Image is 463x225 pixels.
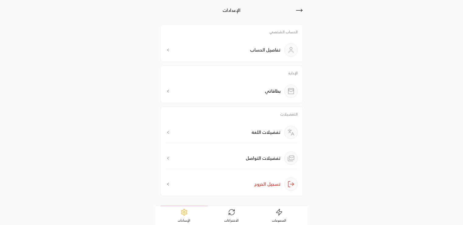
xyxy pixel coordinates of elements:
[250,47,281,53] p: تفاصيل الحساب
[265,88,281,94] p: بطاقاتي
[224,218,239,223] span: الاشتراكات
[223,7,240,13] h2: الإعدادات
[246,155,281,161] p: تفضيلات التواصل
[255,206,303,225] a: المدفوعات
[166,112,298,117] p: التفضيلات
[166,174,298,191] button: تسجيل الخروج
[272,218,286,223] span: المدفوعات
[251,129,281,135] p: تفضيلات اللغة
[166,71,298,76] p: الإدارة
[166,30,298,34] p: الحساب الشخصي
[254,181,281,187] p: تسجيل الخروج
[178,218,190,223] span: الإعدادات
[160,206,208,225] a: الإعدادات
[208,206,255,225] a: الاشتراكات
